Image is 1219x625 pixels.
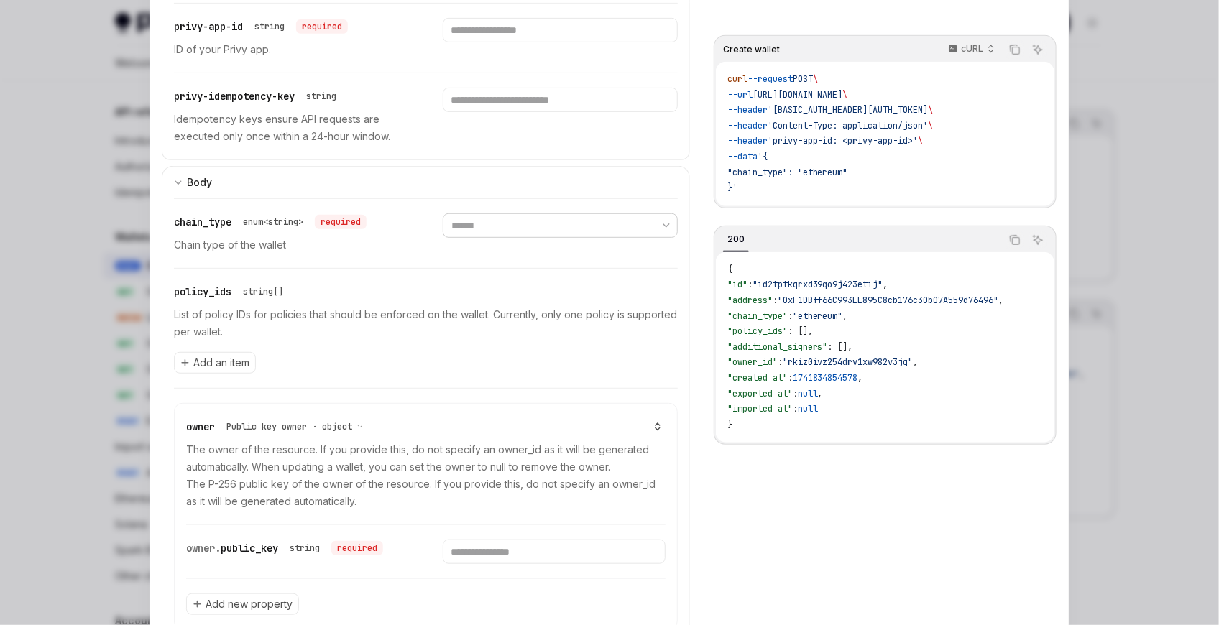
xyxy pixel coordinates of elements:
span: owner. [186,542,221,555]
span: --header [727,135,768,147]
div: Body [187,174,212,191]
span: "policy_ids" [727,325,788,337]
span: "owner_id" [727,356,778,368]
div: owner.public_key [186,540,383,557]
select: Select chain_type [443,213,677,238]
span: : [793,403,798,415]
span: : [], [828,341,853,353]
input: Enter privy-app-id [443,18,677,42]
span: curl [727,73,747,85]
p: Chain type of the wallet [174,236,408,254]
span: "id" [727,279,747,290]
span: : [788,310,793,322]
p: The owner of the resource. If you provide this, do not specify an owner_id as it will be generate... [186,441,666,510]
span: Add an item [193,356,249,370]
span: , [914,356,919,368]
span: null [798,388,818,399]
span: } [727,419,732,430]
button: Public key owner · object [226,420,364,434]
span: 'privy-app-id: <privy-app-id>' [768,135,919,147]
button: Ask AI [1029,40,1047,59]
div: required [315,215,367,229]
span: "additional_signers" [727,341,828,353]
span: \ [929,120,934,131]
span: "0xF1DBff66C993EE895C8cb176c30b07A559d76496" [778,295,999,306]
span: }' [727,182,737,193]
span: : [747,279,753,290]
button: Expand input section [162,166,690,198]
span: --header [727,120,768,131]
p: cURL [961,43,983,55]
p: ID of your Privy app. [174,41,408,58]
span: : [773,295,778,306]
span: --header [727,104,768,116]
input: Enter public_key [443,540,665,564]
span: "imported_at" [727,403,793,415]
span: : [793,388,798,399]
span: "address" [727,295,773,306]
span: Add new property [206,597,293,611]
p: Idempotency keys ensure API requests are executed only once within a 24-hour window. [174,111,408,145]
div: privy-app-id [174,18,348,35]
span: --request [747,73,793,85]
span: '[BASIC_AUTH_HEADER][AUTH_TOKEN] [768,104,929,116]
span: Create wallet [723,44,780,55]
span: null [798,403,818,415]
span: \ [843,89,848,101]
span: \ [929,104,934,116]
button: cURL [940,37,1001,62]
span: --url [727,89,753,101]
span: Public key owner · object [226,421,352,432]
input: Enter privy-idempotency-key [443,88,677,112]
span: : [778,356,783,368]
span: --data [727,151,758,162]
span: \ [919,135,924,147]
span: [URL][DOMAIN_NAME] [753,89,843,101]
span: \ [813,73,818,85]
span: "rkiz0ivz254drv1xw982v3jq" [783,356,914,368]
button: show 1 property [650,422,666,432]
div: required [296,19,348,34]
span: '{ [758,151,768,162]
div: owner [186,418,369,435]
button: Copy the contents from the code block [1006,40,1024,59]
span: , [883,279,888,290]
span: : [788,372,793,384]
span: policy_ids [174,285,231,298]
p: List of policy IDs for policies that should be enforced on the wallet. Currently, only one policy... [174,306,678,341]
div: chain_type [174,213,367,231]
span: 'Content-Type: application/json' [768,120,929,131]
span: "created_at" [727,372,788,384]
span: , [858,372,863,384]
button: Add an item [174,352,256,374]
div: required [331,541,383,555]
button: Ask AI [1029,231,1047,249]
div: policy_ids [174,283,289,300]
span: "chain_type": "ethereum" [727,167,848,178]
span: { [727,264,732,275]
span: , [818,388,823,399]
span: "exported_at" [727,388,793,399]
span: "chain_type" [727,310,788,322]
span: POST [793,73,813,85]
span: owner [186,420,215,433]
div: privy-idempotency-key [174,88,342,105]
button: Copy the contents from the code block [1006,231,1024,249]
span: "id2tptkqrxd39qo9j423etij" [753,279,883,290]
span: public_key [221,542,278,555]
span: , [843,310,848,322]
div: 200 [723,231,749,248]
span: privy-app-id [174,20,243,33]
span: chain_type [174,216,231,228]
span: privy-idempotency-key [174,90,295,103]
span: : [], [788,325,813,337]
span: , [999,295,1004,306]
span: "ethereum" [793,310,843,322]
span: 1741834854578 [793,372,858,384]
button: Add new property [186,593,299,615]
